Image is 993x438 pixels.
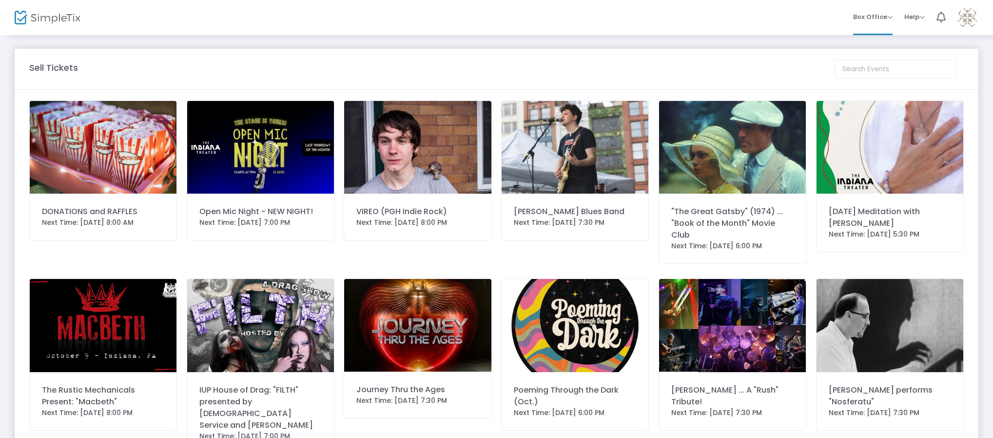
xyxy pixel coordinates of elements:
div: Next Time: [DATE] 7:00 PM [199,218,322,228]
div: Next Time: [DATE] 6:00 PM [671,241,794,251]
div: IUP House of Drag: "FILTH" presented by [DEMOGRAPHIC_DATA] Service and [PERSON_NAME] [199,384,322,431]
img: 49571856448786340490294645839747616116062950n.jpg [502,101,648,194]
div: Open Mic Night - NEW NIGHT! [199,206,322,218]
div: Next Time: [DATE] 7:30 PM [671,408,794,418]
div: Next Time: [DATE] 7:30 PM [514,218,636,228]
div: The Rustic Mechanicals Present: "Macbeth" [42,384,164,408]
div: Next Time: [DATE] 8:00 PM [356,218,479,228]
div: Journey Thru the Ages [356,384,479,396]
img: 638899508515366858638899105410823075MondayMeditation5.5x8.5in.jpg [817,101,963,194]
img: 638424846366639598popcorn.png [30,101,176,194]
img: RMMACIndianaPAHorizontal.png [30,279,176,372]
div: Next Time: [DATE] 8:00 AM [42,218,164,228]
div: [PERSON_NAME] performs "Nosferatu" [829,384,951,408]
div: VIREO (PGH Indie Rock) [356,206,479,218]
div: Next Time: [DATE] 8:00 PM [42,408,164,418]
div: Next Time: [DATE] 7:30 PM [829,408,951,418]
div: [DATE] Meditation with [PERSON_NAME] [829,206,951,229]
img: vireo3.jpg [344,101,491,194]
div: Poeming Through the Dark (Oct.) [514,384,636,408]
img: GreatGatsbyRedford2-1024x674.jpeg [659,101,806,194]
img: SawyerIndividualCombo.jpg [659,279,806,372]
div: [PERSON_NAME] Blues Band [514,206,636,218]
img: jtta.jpg [344,279,491,371]
div: "The Great Gatsby" (1974) ... "Book of the Month" Movie Club [671,206,794,241]
div: [PERSON_NAME] ... A "Rush" Tribute! [671,384,794,408]
div: Next Time: [DATE] 5:30 PM [829,229,951,239]
span: Box Office [853,12,893,21]
img: 638905275057723226Yourparagraphtext.png [187,279,334,372]
div: DONATIONS and RAFFLES [42,206,164,218]
img: 638899510643692612pttd-logo-site.png [502,279,648,372]
span: Help [904,12,925,21]
img: nosfera2.jpg [817,279,963,372]
div: Next Time: [DATE] 7:30 PM [356,396,479,406]
div: Next Time: [DATE] 6:00 PM [514,408,636,418]
m-panel-title: Sell Tickets [29,61,78,74]
img: 6388994919790407165194272687162198013121458002496153055112559n.jpg [187,101,334,194]
input: Search Events [835,60,956,79]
